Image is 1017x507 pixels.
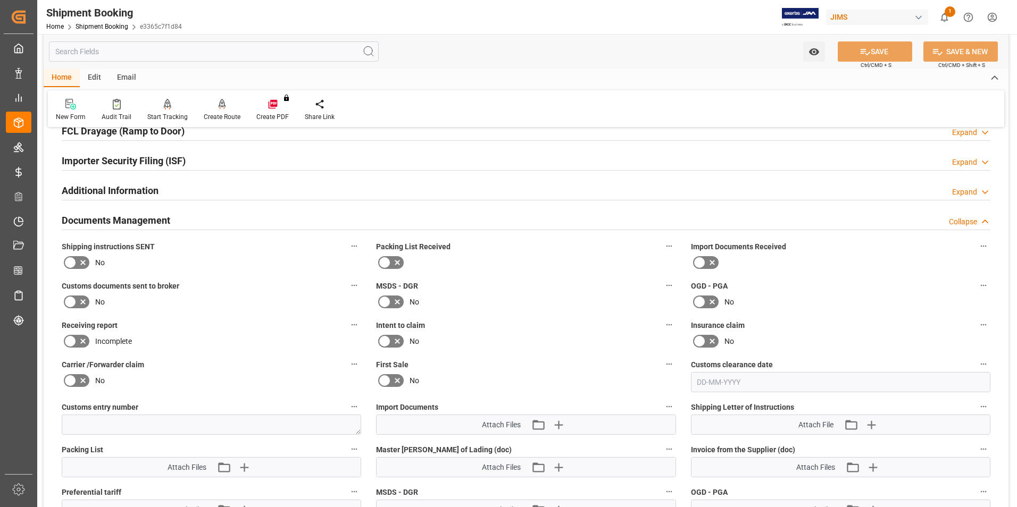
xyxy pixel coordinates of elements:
span: No [410,297,419,308]
button: SAVE & NEW [923,41,998,62]
div: Email [109,69,144,87]
button: OGD - PGA [977,485,990,498]
button: Import Documents Received [977,239,990,253]
button: Carrier /Forwarder claim [347,357,361,371]
span: Packing List [62,444,103,455]
div: Collapse [949,216,977,227]
button: Insurance claim [977,318,990,332]
span: MSDS - DGR [376,281,418,292]
button: JIMS [826,7,932,27]
input: Search Fields [49,41,379,62]
button: Shipping Letter of Instructions [977,400,990,413]
input: DD-MM-YYYY [691,372,990,392]
div: Edit [80,69,109,87]
span: Incomplete [95,336,132,347]
div: Home [44,69,80,87]
span: Insurance claim [691,320,745,331]
span: MSDS - DGR [376,487,418,498]
span: Receiving report [62,320,118,331]
a: Shipment Booking [76,23,128,30]
div: Audit Trail [102,112,131,122]
span: Ctrl/CMD + S [861,61,891,69]
span: Import Documents Received [691,241,786,252]
span: OGD - PGA [691,487,728,498]
span: First Sale [376,359,409,370]
span: Shipping instructions SENT [62,241,155,252]
button: MSDS - DGR [662,278,676,292]
span: Attach Files [168,462,206,473]
div: JIMS [826,10,928,25]
span: Preferential tariff [62,487,121,498]
span: No [95,375,105,386]
span: Customs documents sent to broker [62,281,179,292]
button: show 1 new notifications [932,5,956,29]
span: Customs entry number [62,402,138,413]
span: Intent to claim [376,320,425,331]
div: Expand [952,127,977,138]
span: Carrier /Forwarder claim [62,359,144,370]
span: No [410,336,419,347]
span: No [95,297,105,308]
button: open menu [803,41,825,62]
h2: Importer Security Filing (ISF) [62,154,186,168]
button: MSDS - DGR [662,485,676,498]
button: Customs clearance date [977,357,990,371]
span: 1 [945,6,955,17]
span: Invoice from the Supplier (doc) [691,444,795,455]
h2: FCL Drayage (Ramp to Door) [62,124,185,138]
span: No [95,257,105,268]
div: Expand [952,157,977,168]
h2: Documents Management [62,213,170,227]
span: Ctrl/CMD + Shift + S [938,61,985,69]
button: Receiving report [347,318,361,332]
span: Shipping Letter of Instructions [691,402,794,413]
span: Attach File [798,419,833,430]
button: Invoice from the Supplier (doc) [977,442,990,456]
button: Customs entry number [347,400,361,413]
button: Import Documents [662,400,676,413]
button: OGD - PGA [977,278,990,292]
span: Customs clearance date [691,359,773,370]
button: Shipping instructions SENT [347,239,361,253]
span: OGD - PGA [691,281,728,292]
span: Attach Files [482,419,521,430]
span: No [724,297,734,308]
span: No [410,375,419,386]
button: Master [PERSON_NAME] of Lading (doc) [662,442,676,456]
button: Packing List Received [662,239,676,253]
span: Attach Files [796,462,835,473]
button: Packing List [347,442,361,456]
button: Help Center [956,5,980,29]
button: Customs documents sent to broker [347,278,361,292]
img: Exertis%20JAM%20-%20Email%20Logo.jpg_1722504956.jpg [782,8,819,27]
a: Home [46,23,64,30]
div: Start Tracking [147,112,188,122]
h2: Additional Information [62,183,159,198]
button: First Sale [662,357,676,371]
span: Import Documents [376,402,438,413]
span: Master [PERSON_NAME] of Lading (doc) [376,444,512,455]
span: No [724,336,734,347]
div: Expand [952,187,977,198]
button: Preferential tariff [347,485,361,498]
button: SAVE [838,41,912,62]
div: Shipment Booking [46,5,182,21]
button: Intent to claim [662,318,676,332]
div: Create Route [204,112,240,122]
span: Attach Files [482,462,521,473]
div: New Form [56,112,86,122]
div: Share Link [305,112,335,122]
span: Packing List Received [376,241,451,252]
